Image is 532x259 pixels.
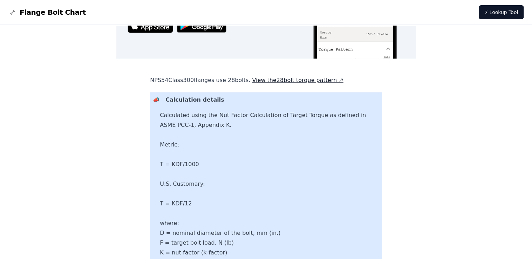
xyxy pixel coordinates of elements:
span: Flange Bolt Chart [20,7,86,17]
a: ⚡ Lookup Tool [479,5,524,19]
img: Flange Bolt Chart Logo [8,8,17,16]
img: Get it on Google Play [173,14,230,36]
a: Flange Bolt Chart LogoFlange Bolt Chart [8,7,86,17]
b: Calculation details [165,96,224,103]
img: App Store badge for the Flange Bolt Chart app [128,18,173,33]
a: View the28bolt torque pattern ↗ [252,77,343,83]
p: NPS 54 Class 300 flanges use 28 bolts. [150,75,382,85]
